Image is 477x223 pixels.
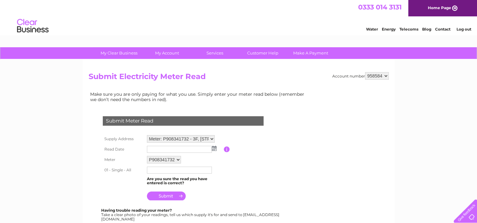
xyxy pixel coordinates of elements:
[145,175,224,187] td: Are you sure the read you have entered is correct?
[366,27,378,31] a: Water
[435,27,451,31] a: Contact
[147,192,186,200] input: Submit
[358,3,402,11] a: 0333 014 3131
[399,27,418,31] a: Telecoms
[224,146,230,152] input: Information
[90,3,388,31] div: Clear Business is a trading name of Verastar Limited (registered in [GEOGRAPHIC_DATA] No. 3667643...
[212,146,217,151] img: ...
[332,72,389,80] div: Account number
[101,208,172,213] b: Having trouble reading your meter?
[237,47,289,59] a: Customer Help
[101,134,145,144] th: Supply Address
[93,47,145,59] a: My Clear Business
[101,208,280,221] div: Take a clear photo of your readings, tell us which supply it's for and send to [EMAIL_ADDRESS][DO...
[89,72,389,84] h2: Submit Electricity Meter Read
[382,27,396,31] a: Energy
[422,27,431,31] a: Blog
[17,16,49,36] img: logo.png
[189,47,241,59] a: Services
[89,90,309,103] td: Make sure you are only paying for what you use. Simply enter your meter read below (remember we d...
[101,154,145,165] th: Meter
[101,144,145,154] th: Read Date
[285,47,337,59] a: Make A Payment
[101,165,145,175] th: 01 - Single - All
[141,47,193,59] a: My Account
[103,116,264,126] div: Submit Meter Read
[456,27,471,31] a: Log out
